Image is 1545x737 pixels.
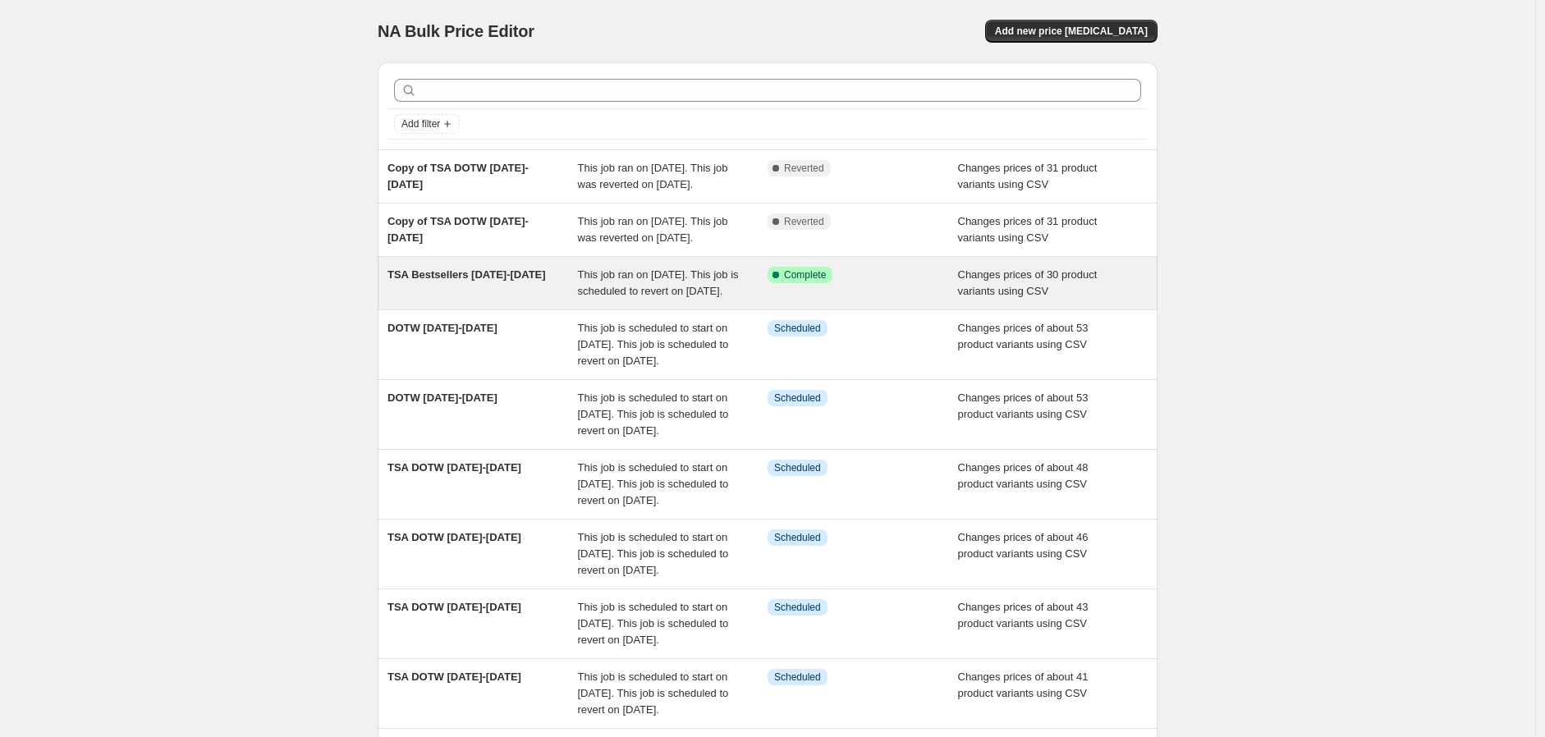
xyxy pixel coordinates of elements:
span: Changes prices of about 46 product variants using CSV [958,531,1089,560]
span: Scheduled [774,461,821,474]
span: DOTW [DATE]-[DATE] [387,322,497,334]
span: Add new price [MEDICAL_DATA] [995,25,1148,38]
span: This job is scheduled to start on [DATE]. This job is scheduled to revert on [DATE]. [578,391,729,437]
span: Changes prices of about 43 product variants using CSV [958,601,1089,629]
span: This job ran on [DATE]. This job is scheduled to revert on [DATE]. [578,268,739,297]
span: This job ran on [DATE]. This job was reverted on [DATE]. [578,215,728,244]
span: TSA Bestsellers [DATE]-[DATE] [387,268,546,281]
span: This job ran on [DATE]. This job was reverted on [DATE]. [578,162,728,190]
span: Changes prices of 31 product variants using CSV [958,162,1098,190]
span: DOTW [DATE]-[DATE] [387,391,497,404]
span: NA Bulk Price Editor [378,22,534,40]
span: This job is scheduled to start on [DATE]. This job is scheduled to revert on [DATE]. [578,671,729,716]
button: Add filter [394,114,460,134]
span: Scheduled [774,601,821,614]
span: This job is scheduled to start on [DATE]. This job is scheduled to revert on [DATE]. [578,601,729,646]
span: TSA DOTW [DATE]-[DATE] [387,461,521,474]
span: Reverted [784,162,824,175]
span: Copy of TSA DOTW [DATE]-[DATE] [387,162,529,190]
button: Add new price [MEDICAL_DATA] [985,20,1158,43]
span: Changes prices of 31 product variants using CSV [958,215,1098,244]
span: Complete [784,268,826,282]
span: TSA DOTW [DATE]-[DATE] [387,671,521,683]
span: Changes prices of 30 product variants using CSV [958,268,1098,297]
span: This job is scheduled to start on [DATE]. This job is scheduled to revert on [DATE]. [578,461,729,506]
span: This job is scheduled to start on [DATE]. This job is scheduled to revert on [DATE]. [578,322,729,367]
span: Scheduled [774,322,821,335]
span: TSA DOTW [DATE]-[DATE] [387,531,521,543]
span: Changes prices of about 48 product variants using CSV [958,461,1089,490]
span: Scheduled [774,531,821,544]
span: Copy of TSA DOTW [DATE]-[DATE] [387,215,529,244]
span: Changes prices of about 53 product variants using CSV [958,322,1089,350]
span: Scheduled [774,391,821,405]
span: Changes prices of about 53 product variants using CSV [958,391,1089,420]
span: Changes prices of about 41 product variants using CSV [958,671,1089,699]
span: Add filter [401,117,440,130]
span: Reverted [784,215,824,228]
span: This job is scheduled to start on [DATE]. This job is scheduled to revert on [DATE]. [578,531,729,576]
span: Scheduled [774,671,821,684]
span: TSA DOTW [DATE]-[DATE] [387,601,521,613]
